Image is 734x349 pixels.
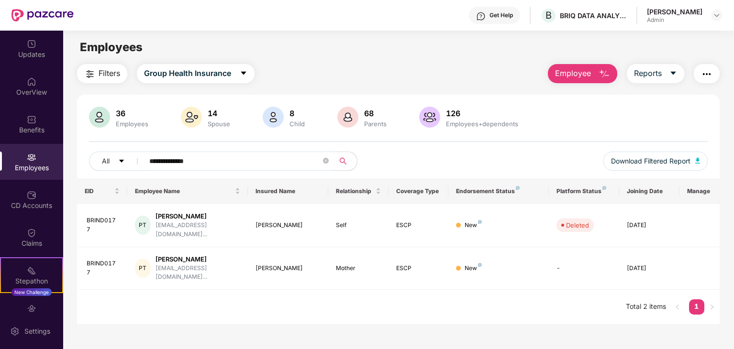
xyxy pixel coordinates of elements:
button: right [704,299,720,315]
span: Relationship [336,187,374,195]
img: svg+xml;base64,PHN2ZyB4bWxucz0iaHR0cDovL3d3dy53My5vcmcvMjAwMC9zdmciIHhtbG5zOnhsaW5rPSJodHRwOi8vd3... [695,158,700,164]
div: PT [135,216,151,235]
img: svg+xml;base64,PHN2ZyBpZD0iVXBkYXRlZCIgeG1sbnM9Imh0dHA6Ly93d3cudzMub3JnLzIwMDAvc3ZnIiB3aWR0aD0iMj... [27,39,36,49]
img: svg+xml;base64,PHN2ZyB4bWxucz0iaHR0cDovL3d3dy53My5vcmcvMjAwMC9zdmciIHhtbG5zOnhsaW5rPSJodHRwOi8vd3... [181,107,202,128]
button: left [670,299,685,315]
img: svg+xml;base64,PHN2ZyB4bWxucz0iaHR0cDovL3d3dy53My5vcmcvMjAwMC9zdmciIHhtbG5zOnhsaW5rPSJodHRwOi8vd3... [89,107,110,128]
button: Filters [77,64,127,83]
div: Deleted [566,220,589,230]
img: New Pazcare Logo [11,9,74,22]
th: Coverage Type [389,178,449,204]
span: B [545,10,552,21]
span: Reports [634,67,662,79]
div: [PERSON_NAME] [156,255,240,264]
li: Previous Page [670,299,685,315]
button: Group Health Insurancecaret-down [137,64,255,83]
div: Employees+dependents [444,120,520,128]
div: New [465,264,482,273]
li: Next Page [704,299,720,315]
img: svg+xml;base64,PHN2ZyBpZD0iSG9tZSIgeG1sbnM9Imh0dHA6Ly93d3cudzMub3JnLzIwMDAvc3ZnIiB3aWR0aD0iMjAiIG... [27,77,36,87]
div: 14 [206,109,232,118]
button: Allcaret-down [89,152,147,171]
img: svg+xml;base64,PHN2ZyB4bWxucz0iaHR0cDovL3d3dy53My5vcmcvMjAwMC9zdmciIHdpZHRoPSIyMSIgaGVpZ2h0PSIyMC... [27,266,36,275]
button: search [334,152,357,171]
span: Filters [99,67,120,79]
div: BRIND0177 [87,259,120,277]
div: [PERSON_NAME] [156,212,240,221]
img: svg+xml;base64,PHN2ZyBpZD0iRHJvcGRvd24tMzJ4MzIiIHhtbG5zPSJodHRwOi8vd3d3LnczLm9yZy8yMDAwL3N2ZyIgd2... [713,11,721,19]
th: Employee Name [127,178,248,204]
button: Download Filtered Report [603,152,708,171]
th: Joining Date [619,178,679,204]
div: Employees [114,120,150,128]
span: Employee [555,67,591,79]
div: PT [135,259,151,278]
span: All [102,156,110,166]
span: right [709,304,715,310]
div: BRIND0177 [87,216,120,234]
img: svg+xml;base64,PHN2ZyBpZD0iQ0RfQWNjb3VudHMiIGRhdGEtbmFtZT0iQ0QgQWNjb3VudHMiIHhtbG5zPSJodHRwOi8vd3... [27,190,36,200]
th: Manage [679,178,720,204]
span: Group Health Insurance [144,67,231,79]
div: [PERSON_NAME] [256,264,321,273]
button: Reportscaret-down [627,64,684,83]
img: svg+xml;base64,PHN2ZyB4bWxucz0iaHR0cDovL3d3dy53My5vcmcvMjAwMC9zdmciIHdpZHRoPSI4IiBoZWlnaHQ9IjgiIH... [516,186,520,190]
button: Employee [548,64,617,83]
div: New Challenge [11,288,52,296]
img: svg+xml;base64,PHN2ZyBpZD0iU2V0dGluZy0yMHgyMCIgeG1sbnM9Imh0dHA6Ly93d3cudzMub3JnLzIwMDAvc3ZnIiB3aW... [10,327,20,336]
span: caret-down [669,69,677,78]
span: left [675,304,680,310]
img: svg+xml;base64,PHN2ZyB4bWxucz0iaHR0cDovL3d3dy53My5vcmcvMjAwMC9zdmciIHhtbG5zOnhsaW5rPSJodHRwOi8vd3... [599,68,610,80]
span: Employees [80,40,143,54]
div: Mother [336,264,381,273]
img: svg+xml;base64,PHN2ZyB4bWxucz0iaHR0cDovL3d3dy53My5vcmcvMjAwMC9zdmciIHdpZHRoPSI4IiBoZWlnaHQ9IjgiIH... [602,186,606,190]
div: 8 [288,109,307,118]
div: Admin [647,16,702,24]
img: svg+xml;base64,PHN2ZyBpZD0iSGVscC0zMngzMiIgeG1sbnM9Imh0dHA6Ly93d3cudzMub3JnLzIwMDAvc3ZnIiB3aWR0aD... [476,11,486,21]
div: Get Help [489,11,513,19]
img: svg+xml;base64,PHN2ZyBpZD0iRW1wbG95ZWVzIiB4bWxucz0iaHR0cDovL3d3dy53My5vcmcvMjAwMC9zdmciIHdpZHRoPS... [27,153,36,162]
span: caret-down [240,69,247,78]
img: svg+xml;base64,PHN2ZyB4bWxucz0iaHR0cDovL3d3dy53My5vcmcvMjAwMC9zdmciIHhtbG5zOnhsaW5rPSJodHRwOi8vd3... [263,107,284,128]
img: svg+xml;base64,PHN2ZyB4bWxucz0iaHR0cDovL3d3dy53My5vcmcvMjAwMC9zdmciIHdpZHRoPSIyNCIgaGVpZ2h0PSIyNC... [84,68,96,80]
th: Insured Name [248,178,328,204]
div: [PERSON_NAME] [647,7,702,16]
img: svg+xml;base64,PHN2ZyB4bWxucz0iaHR0cDovL3d3dy53My5vcmcvMjAwMC9zdmciIHdpZHRoPSIyNCIgaGVpZ2h0PSIyNC... [701,68,712,80]
img: svg+xml;base64,PHN2ZyBpZD0iRW5kb3JzZW1lbnRzIiB4bWxucz0iaHR0cDovL3d3dy53My5vcmcvMjAwMC9zdmciIHdpZH... [27,304,36,313]
div: ESCP [396,264,441,273]
span: close-circle [323,157,329,166]
img: svg+xml;base64,PHN2ZyB4bWxucz0iaHR0cDovL3d3dy53My5vcmcvMjAwMC9zdmciIHhtbG5zOnhsaW5rPSJodHRwOi8vd3... [337,107,358,128]
div: Stepathon [1,276,62,286]
div: New [465,221,482,230]
div: Child [288,120,307,128]
img: svg+xml;base64,PHN2ZyBpZD0iQ2xhaW0iIHhtbG5zPSJodHRwOi8vd3d3LnczLm9yZy8yMDAwL3N2ZyIgd2lkdGg9IjIwIi... [27,228,36,238]
div: 126 [444,109,520,118]
div: Spouse [206,120,232,128]
div: [EMAIL_ADDRESS][DOMAIN_NAME]... [156,221,240,239]
div: [EMAIL_ADDRESS][DOMAIN_NAME]... [156,264,240,282]
div: Platform Status [556,187,612,195]
div: [DATE] [627,221,672,230]
div: Self [336,221,381,230]
img: svg+xml;base64,PHN2ZyB4bWxucz0iaHR0cDovL3d3dy53My5vcmcvMjAwMC9zdmciIHdpZHRoPSI4IiBoZWlnaHQ9IjgiIH... [478,220,482,224]
li: 1 [689,299,704,315]
div: ESCP [396,221,441,230]
li: Total 2 items [626,299,666,315]
div: [PERSON_NAME] [256,221,321,230]
div: 36 [114,109,150,118]
img: svg+xml;base64,PHN2ZyBpZD0iQmVuZWZpdHMiIHhtbG5zPSJodHRwOi8vd3d3LnczLm9yZy8yMDAwL3N2ZyIgd2lkdGg9Ij... [27,115,36,124]
div: Endorsement Status [456,187,541,195]
img: svg+xml;base64,PHN2ZyB4bWxucz0iaHR0cDovL3d3dy53My5vcmcvMjAwMC9zdmciIHhtbG5zOnhsaW5rPSJodHRwOi8vd3... [419,107,440,128]
td: - [549,247,619,290]
img: svg+xml;base64,PHN2ZyB4bWxucz0iaHR0cDovL3d3dy53My5vcmcvMjAwMC9zdmciIHdpZHRoPSI4IiBoZWlnaHQ9IjgiIH... [478,263,482,267]
span: Employee Name [135,187,233,195]
div: [DATE] [627,264,672,273]
div: Settings [22,327,53,336]
span: Download Filtered Report [611,156,690,166]
div: BRIQ DATA ANALYTICS INDIA PRIVATE LIMITED [560,11,627,20]
div: 68 [362,109,389,118]
span: search [334,157,352,165]
div: Parents [362,120,389,128]
span: EID [85,187,112,195]
a: 1 [689,299,704,314]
